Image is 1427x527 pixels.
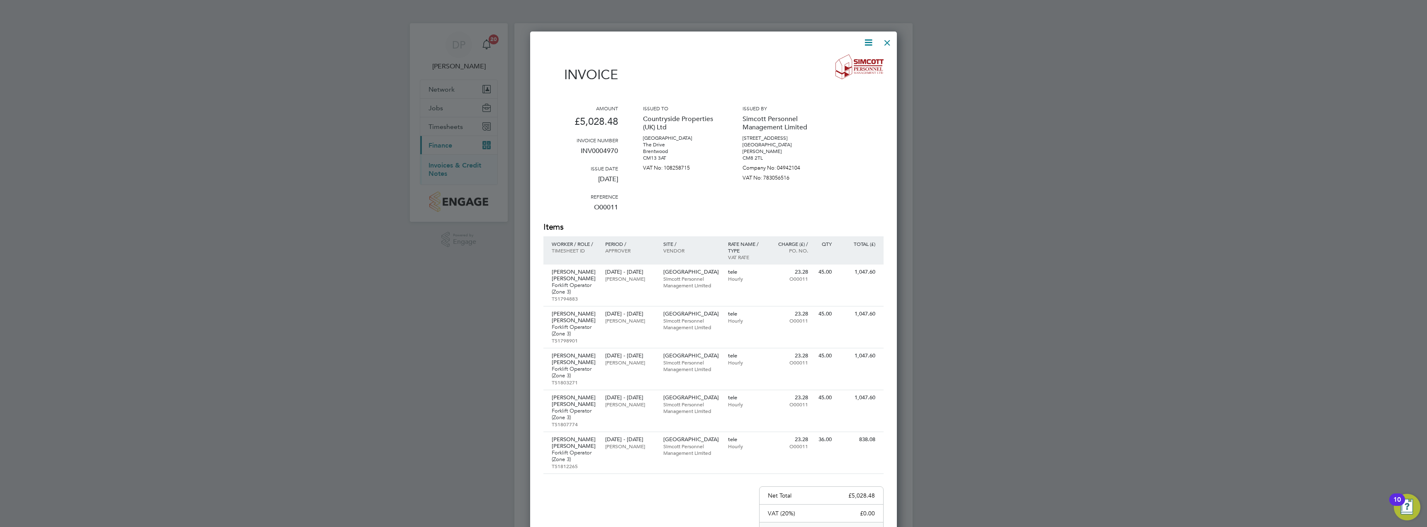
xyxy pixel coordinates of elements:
[728,254,764,260] p: VAT rate
[663,394,720,401] p: [GEOGRAPHIC_DATA]
[552,295,597,302] p: TS1794883
[543,172,618,193] p: [DATE]
[552,282,597,295] p: Forklift Operator (Zone 3)
[643,105,718,112] h3: Issued to
[816,436,832,443] p: 36.00
[543,193,618,200] h3: Reference
[840,240,875,247] p: Total (£)
[772,275,808,282] p: O00011
[772,269,808,275] p: 23.28
[605,401,655,408] p: [PERSON_NAME]
[605,352,655,359] p: [DATE] - [DATE]
[772,352,808,359] p: 23.28
[605,443,655,449] p: [PERSON_NAME]
[743,135,817,141] p: [STREET_ADDRESS]
[663,436,720,443] p: [GEOGRAPHIC_DATA]
[552,436,597,449] p: [PERSON_NAME] [PERSON_NAME]
[643,112,718,135] p: Countryside Properties (UK) Ltd
[605,247,655,254] p: Approver
[1394,494,1420,520] button: Open Resource Center, 10 new notifications
[643,148,718,155] p: Brentwood
[663,317,720,330] p: Simcott Personnel Management Limited
[743,105,817,112] h3: Issued by
[743,141,817,148] p: [GEOGRAPHIC_DATA]
[543,112,618,137] p: £5,028.48
[728,443,764,449] p: Hourly
[552,408,597,421] p: Forklift Operator (Zone 3)
[543,67,618,83] h1: Invoice
[605,269,655,275] p: [DATE] - [DATE]
[728,269,764,275] p: tele
[860,510,875,517] p: £0.00
[605,311,655,317] p: [DATE] - [DATE]
[816,352,832,359] p: 45.00
[768,510,795,517] p: VAT (20%)
[743,155,817,161] p: CM8 2TL
[552,366,597,379] p: Forklift Operator (Zone 3)
[728,359,764,366] p: Hourly
[772,317,808,324] p: O00011
[552,269,597,282] p: [PERSON_NAME] [PERSON_NAME]
[728,275,764,282] p: Hourly
[605,275,655,282] p: [PERSON_NAME]
[543,165,618,172] h3: Issue date
[663,311,720,317] p: [GEOGRAPHIC_DATA]
[552,247,597,254] p: Timesheet ID
[552,311,597,324] p: [PERSON_NAME] [PERSON_NAME]
[835,54,884,79] img: simcott-logo-remittance.png
[552,337,597,344] p: TS1798901
[772,394,808,401] p: 23.28
[643,155,718,161] p: CM13 3AT
[643,161,718,171] p: VAT No: 108258715
[663,269,720,275] p: [GEOGRAPHIC_DATA]
[728,352,764,359] p: tele
[772,247,808,254] p: Po. No.
[543,221,884,233] h2: Items
[543,105,618,112] h3: Amount
[663,240,720,247] p: Site /
[605,436,655,443] p: [DATE] - [DATE]
[552,324,597,337] p: Forklift Operator (Zone 3)
[605,394,655,401] p: [DATE] - [DATE]
[743,171,817,181] p: VAT No: 783056516
[552,352,597,366] p: [PERSON_NAME] [PERSON_NAME]
[772,311,808,317] p: 23.28
[816,394,832,401] p: 45.00
[772,436,808,443] p: 23.28
[543,143,618,165] p: INV0004970
[643,135,718,141] p: [GEOGRAPHIC_DATA]
[663,359,720,372] p: Simcott Personnel Management Limited
[728,436,764,443] p: tele
[663,401,720,414] p: Simcott Personnel Management Limited
[772,240,808,247] p: Charge (£) /
[663,247,720,254] p: Vendor
[663,443,720,456] p: Simcott Personnel Management Limited
[643,141,718,148] p: The Drive
[816,240,832,247] p: QTY
[768,492,791,499] p: Net Total
[840,311,875,317] p: 1,047.60
[728,317,764,324] p: Hourly
[816,269,832,275] p: 45.00
[1393,500,1401,510] div: 10
[728,401,764,408] p: Hourly
[816,311,832,317] p: 45.00
[605,359,655,366] p: [PERSON_NAME]
[772,401,808,408] p: O00011
[552,449,597,463] p: Forklift Operator (Zone 3)
[840,269,875,275] p: 1,047.60
[840,352,875,359] p: 1,047.60
[663,275,720,289] p: Simcott Personnel Management Limited
[543,200,618,221] p: O00011
[743,148,817,155] p: [PERSON_NAME]
[605,240,655,247] p: Period /
[743,161,817,171] p: Company No: 04942104
[605,317,655,324] p: [PERSON_NAME]
[728,240,764,254] p: Rate name / type
[552,421,597,427] p: TS1807774
[663,352,720,359] p: [GEOGRAPHIC_DATA]
[552,240,597,247] p: Worker / Role /
[848,492,875,499] p: £5,028.48
[772,359,808,366] p: O00011
[552,463,597,469] p: TS1812265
